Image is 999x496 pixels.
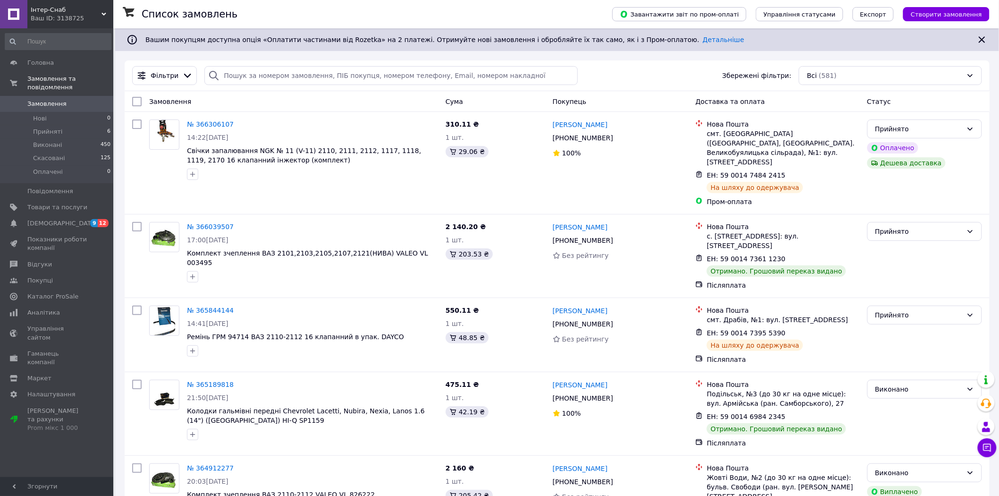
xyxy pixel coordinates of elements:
span: Експорт [860,11,887,18]
img: Фото товару [150,468,179,490]
span: Комплект зчеплення ВАЗ 2101,2103,2105,2107,2121(НИВА) VALEO VL 003495 [187,249,428,266]
div: смт. [GEOGRAPHIC_DATA] ([GEOGRAPHIC_DATA], [GEOGRAPHIC_DATA]. Великобуялицька сільрада), №1: вул.... [707,129,859,167]
span: 1 шт. [446,320,464,327]
span: Інтер-Снаб [31,6,102,14]
a: № 366039507 [187,223,234,231]
span: Скасовані [33,154,65,162]
div: смт. Драбів, №1: вул. [STREET_ADDRESS] [707,315,859,325]
a: Ремінь ГРМ 94714 ВАЗ 2110-2112 16 клапанний в упак. DAYCO [187,333,404,341]
span: Відгуки [27,260,52,269]
span: Налаштування [27,390,76,399]
span: 125 [101,154,110,162]
span: Прийняті [33,128,62,136]
span: 6 [107,128,110,136]
span: 12 [98,219,109,227]
span: 550.11 ₴ [446,307,479,314]
a: Фото товару [149,120,179,150]
a: Детальніше [703,36,745,43]
span: Головна [27,59,54,67]
div: [PHONE_NUMBER] [551,317,615,331]
a: Свічки запалювання NGK № 11 (V-11) 2110, 2111, 2112, 1117, 1118, 1119, 2170 16 клапанний інжектор... [187,147,421,164]
span: Каталог ProSale [27,292,78,301]
div: Отримано. Грошовий переказ видано [707,423,846,435]
button: Експорт [853,7,894,21]
a: Створити замовлення [894,10,990,17]
div: [PHONE_NUMBER] [551,131,615,145]
a: № 364912277 [187,464,234,472]
a: № 365844144 [187,307,234,314]
div: 42.19 ₴ [446,406,489,418]
a: [PERSON_NAME] [553,464,608,473]
div: Нова Пошта [707,463,859,473]
div: Нова Пошта [707,306,859,315]
div: Ваш ID: 3138725 [31,14,113,23]
span: [DEMOGRAPHIC_DATA] [27,219,97,228]
span: Вашим покупцям доступна опція «Оплатити частинами від Rozetka» на 2 платежі. Отримуйте нові замов... [145,36,744,43]
a: Фото товару [149,306,179,336]
span: Аналітика [27,308,60,317]
span: 20:03[DATE] [187,478,229,485]
span: Всі [807,71,817,80]
span: Замовлення та повідомлення [27,75,113,92]
button: Завантажити звіт по пром-оплаті [612,7,746,21]
span: 21:50[DATE] [187,394,229,402]
span: ЕН: 59 0014 7395 5390 [707,329,786,337]
span: Завантажити звіт по пром-оплаті [620,10,739,18]
a: [PERSON_NAME] [553,380,608,390]
h1: Список замовлень [142,9,237,20]
span: (581) [819,72,837,79]
div: Нова Пошта [707,380,859,389]
div: Prom мікс 1 000 [27,424,87,432]
div: 203.53 ₴ [446,248,493,260]
span: [PERSON_NAME] та рахунки [27,407,87,433]
div: Дешева доставка [867,157,946,169]
span: Товари та послуги [27,203,87,212]
div: Післяплата [707,438,859,448]
span: Замовлення [149,98,191,105]
div: Нова Пошта [707,222,859,231]
a: [PERSON_NAME] [553,306,608,316]
span: Управління сайтом [27,325,87,342]
a: Колодки гальмівні передні Chevrolet Lacetti, Nubira, Nexia, Lanos 1.6 (14") ([GEOGRAPHIC_DATA]) H... [187,407,425,424]
span: Без рейтингу [562,252,609,259]
span: 450 [101,141,110,149]
span: Збережені фільтри: [722,71,791,80]
span: Створити замовлення [911,11,982,18]
img: Фото товару [153,380,176,410]
input: Пошук [5,33,111,50]
span: Маркет [27,374,51,383]
div: Виконано [875,468,963,478]
a: [PERSON_NAME] [553,222,608,232]
span: 9 [90,219,98,227]
a: [PERSON_NAME] [553,120,608,129]
span: Виконані [33,141,62,149]
div: [PHONE_NUMBER] [551,392,615,405]
a: Фото товару [149,463,179,494]
div: Пром-оплата [707,197,859,206]
span: Покупці [27,276,53,285]
span: Cума [446,98,463,105]
div: Прийнято [875,124,963,134]
div: Післяплата [707,281,859,290]
img: Фото товару [150,226,179,248]
span: 14:22[DATE] [187,134,229,141]
div: На шляху до одержувача [707,340,803,351]
div: [PHONE_NUMBER] [551,234,615,247]
span: 0 [107,168,110,176]
span: 2 160 ₴ [446,464,474,472]
span: 1 шт. [446,236,464,244]
div: [PHONE_NUMBER] [551,475,615,488]
span: Без рейтингу [562,335,609,343]
div: 48.85 ₴ [446,332,489,343]
div: Виконано [875,384,963,394]
span: 475.11 ₴ [446,381,479,388]
span: 2 140.20 ₴ [446,223,486,231]
img: Фото товару [153,306,176,335]
span: 100% [562,149,581,157]
a: Фото товару [149,222,179,252]
button: Створити замовлення [903,7,990,21]
a: № 366306107 [187,120,234,128]
span: Оплачені [33,168,63,176]
div: Подільськ, №3 (до 30 кг на одне місце): вул. Армійська (ран. Самборського), 27 [707,389,859,408]
div: Післяплата [707,355,859,364]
